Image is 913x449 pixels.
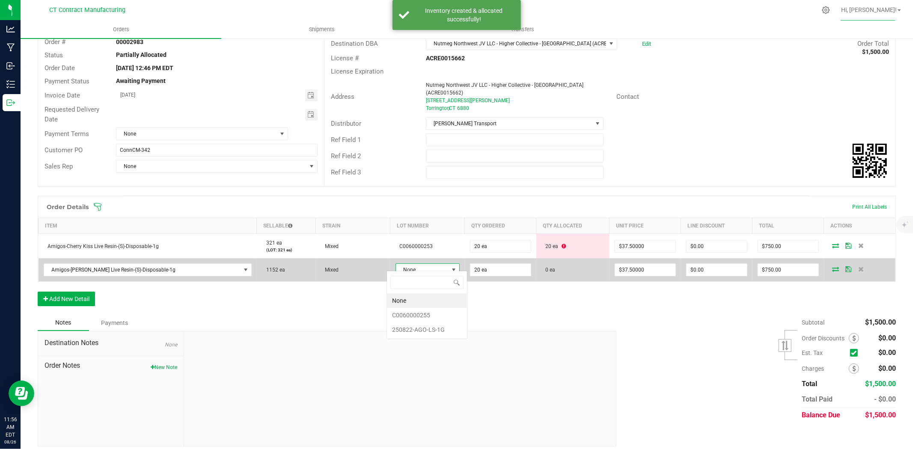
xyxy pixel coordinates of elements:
button: New Note [151,363,177,371]
span: C0060000253 [396,243,433,249]
span: Save Order Detail [842,266,855,272]
span: Calculate excise tax [850,347,862,359]
span: None [116,128,277,140]
span: Shipments [297,26,346,33]
span: Address [331,93,354,100]
button: Add New Detail [38,292,95,306]
span: License # [331,54,359,62]
span: Order # [45,38,65,46]
span: None [396,264,449,276]
strong: [DATE] 12:46 PM EDT [116,65,173,71]
th: Line Discount [681,218,752,234]
span: - $0.00 [874,395,896,403]
th: Sellable [257,218,316,234]
th: Lot Number [390,218,465,234]
span: CT [449,105,455,111]
span: Orders [101,26,141,33]
span: Mixed [321,267,339,273]
span: Invoice Date [45,92,80,99]
span: Ref Field 3 [331,168,361,176]
span: Order Date [45,64,75,72]
h1: Order Details [47,204,89,210]
span: Distributor [331,120,361,127]
span: Destination DBA [331,40,378,47]
span: Hi, [PERSON_NAME]! [841,6,897,13]
a: Shipments [221,21,422,38]
img: Scan me! [853,144,887,178]
inline-svg: Inventory [6,80,15,89]
span: 20 ea [541,243,559,249]
span: None [116,160,306,172]
span: Subtotal [802,319,824,326]
span: Total [802,380,817,388]
span: Total Paid [802,395,833,403]
strong: ACRE0015662 [426,55,465,62]
p: (LOT: 321 ea) [262,247,311,253]
input: 0 [687,264,747,276]
span: [STREET_ADDRESS][PERSON_NAME] [426,97,510,103]
span: $1,500.00 [865,318,896,326]
iframe: Resource center [9,381,34,406]
strong: Awaiting Payment [116,77,166,84]
p: 08/26 [4,439,17,445]
th: Total [752,218,824,234]
input: 0 [470,264,531,276]
span: $0.00 [878,364,896,372]
inline-svg: Manufacturing [6,43,15,52]
input: 0 [615,240,675,252]
span: [PERSON_NAME] Transport [426,118,592,130]
span: Torrington [426,105,450,111]
span: Nutmeg Northwest JV LLC - Higher Collective - [GEOGRAPHIC_DATA] (ACRE0015662) [426,82,583,96]
span: Ref Field 1 [331,136,361,144]
span: $0.00 [878,349,896,357]
span: 1152 ea [262,267,285,273]
th: Item [39,218,257,234]
span: Order Total [857,40,889,47]
a: Edit [642,41,651,47]
span: Amigos-[PERSON_NAME] Live Resin-(S)-Disposable-1g [44,264,241,276]
li: None [387,293,467,308]
span: Payment Status [45,77,89,85]
span: Charges [802,365,849,372]
span: Delete Order Detail [855,243,868,248]
span: Toggle calendar [305,109,318,121]
span: Amigos-Cherry Kiss Live Resin-(S)-Disposable-1g [44,243,159,249]
inline-svg: Outbound [6,98,15,107]
strong: $1,500.00 [862,48,889,55]
li: C0060000255 [387,308,467,322]
div: Manage settings [821,6,831,14]
input: 0 [687,240,747,252]
span: Ref Field 2 [331,152,361,160]
span: $1,500.00 [865,380,896,388]
th: Qty Allocated [536,218,610,234]
inline-svg: Inbound [6,62,15,70]
strong: 00002983 [116,38,143,45]
div: Inventory created & allocated successfully! [414,6,514,24]
span: Payment Terms [45,130,89,138]
a: Orders [21,21,221,38]
span: Est. Tax [802,349,847,356]
th: Unit Price [610,218,681,234]
span: Status [45,51,63,59]
span: Order Notes [45,360,177,371]
th: Qty Ordered [465,218,536,234]
strong: Partially Allocated [116,51,167,58]
span: None [165,342,177,348]
span: Destination Notes [45,338,177,348]
span: Nutmeg Northwest JV LLC - Higher Collective - [GEOGRAPHIC_DATA] (ACRE0015662) [426,38,606,50]
span: CT Contract Manufacturing [49,6,125,14]
input: 0 [470,240,531,252]
span: Toggle calendar [305,89,318,101]
span: Packages out of sync: 1 Packages pending sync: 0 Packages in sync: 0 [562,243,566,249]
span: Contact [616,93,639,100]
input: 0 [758,240,818,252]
span: Sales Rep [45,162,73,170]
span: $1,500.00 [865,411,896,419]
span: $0.00 [878,334,896,342]
span: Customer PO [45,146,83,154]
span: Requested Delivery Date [45,106,99,123]
span: NO DATA FOUND [44,263,252,276]
input: 0 [615,264,675,276]
span: 0 ea [541,267,556,273]
span: Balance Due [802,411,840,419]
